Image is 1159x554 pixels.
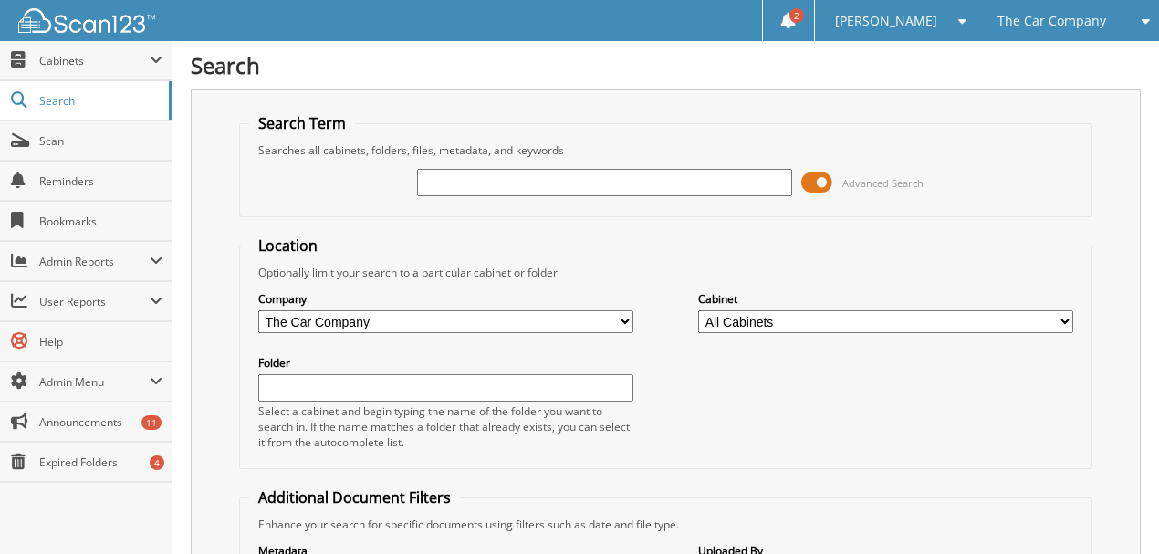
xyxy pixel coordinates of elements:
span: Search [39,93,160,109]
span: Reminders [39,173,162,189]
legend: Additional Document Filters [249,487,460,507]
span: Cabinets [39,53,150,68]
span: Admin Reports [39,254,150,269]
h1: Search [191,50,1141,80]
div: Searches all cabinets, folders, files, metadata, and keywords [249,142,1082,158]
span: [PERSON_NAME] [835,16,937,26]
span: The Car Company [997,16,1106,26]
span: 2 [789,8,804,23]
span: Bookmarks [39,214,162,229]
span: Expired Folders [39,455,162,470]
img: scan123-logo-white.svg [18,8,155,33]
span: Announcements [39,414,162,430]
div: Enhance your search for specific documents using filters such as date and file type. [249,517,1082,532]
div: Select a cabinet and begin typing the name of the folder you want to search in. If the name match... [258,403,633,450]
legend: Location [249,235,327,256]
div: 4 [150,455,164,470]
label: Folder [258,355,633,371]
div: 11 [141,415,162,430]
label: Company [258,291,633,307]
div: Optionally limit your search to a particular cabinet or folder [249,265,1082,280]
span: Admin Menu [39,374,150,390]
label: Cabinet [698,291,1073,307]
legend: Search Term [249,113,355,133]
span: Scan [39,133,162,149]
span: Advanced Search [842,176,924,190]
iframe: Chat Widget [1068,466,1159,554]
span: User Reports [39,294,150,309]
span: Help [39,334,162,350]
